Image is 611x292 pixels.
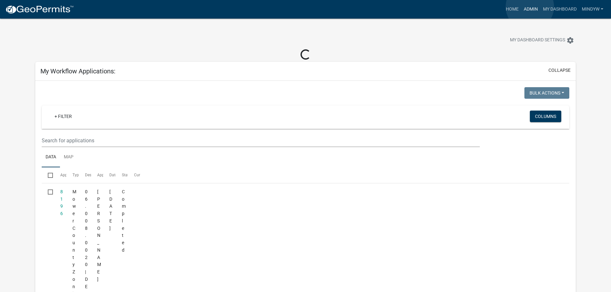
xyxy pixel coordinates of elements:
[42,134,479,147] input: Search for applications
[128,167,140,183] datatable-header-cell: Current Activity
[40,67,115,75] h5: My Workflow Applications:
[49,111,77,122] a: + Filter
[109,189,112,231] span: 10/02/2025
[91,167,103,183] datatable-header-cell: Applicant
[521,3,540,15] a: Admin
[60,147,77,168] a: Map
[134,173,161,177] span: Current Activity
[122,173,133,177] span: Status
[85,173,105,177] span: Description
[66,167,79,183] datatable-header-cell: Type
[505,34,579,46] button: My Dashboard Settingssettings
[122,189,126,253] span: Completed
[510,37,565,44] span: My Dashboard Settings
[540,3,579,15] a: My Dashboard
[524,87,569,99] button: Bulk Actions
[54,167,66,183] datatable-header-cell: Application Number
[97,189,101,282] span: Mindy Williamson
[109,173,132,177] span: Date Created
[72,173,81,177] span: Type
[42,147,60,168] a: Data
[42,167,54,183] datatable-header-cell: Select
[503,3,521,15] a: Home
[548,67,571,74] button: collapse
[579,3,606,15] a: mindyw
[116,167,128,183] datatable-header-cell: Status
[60,173,95,177] span: Application Number
[97,173,114,177] span: Applicant
[103,167,115,183] datatable-header-cell: Date Created
[60,189,63,216] a: 8196
[530,111,561,122] button: Columns
[566,37,574,44] i: settings
[79,167,91,183] datatable-header-cell: Description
